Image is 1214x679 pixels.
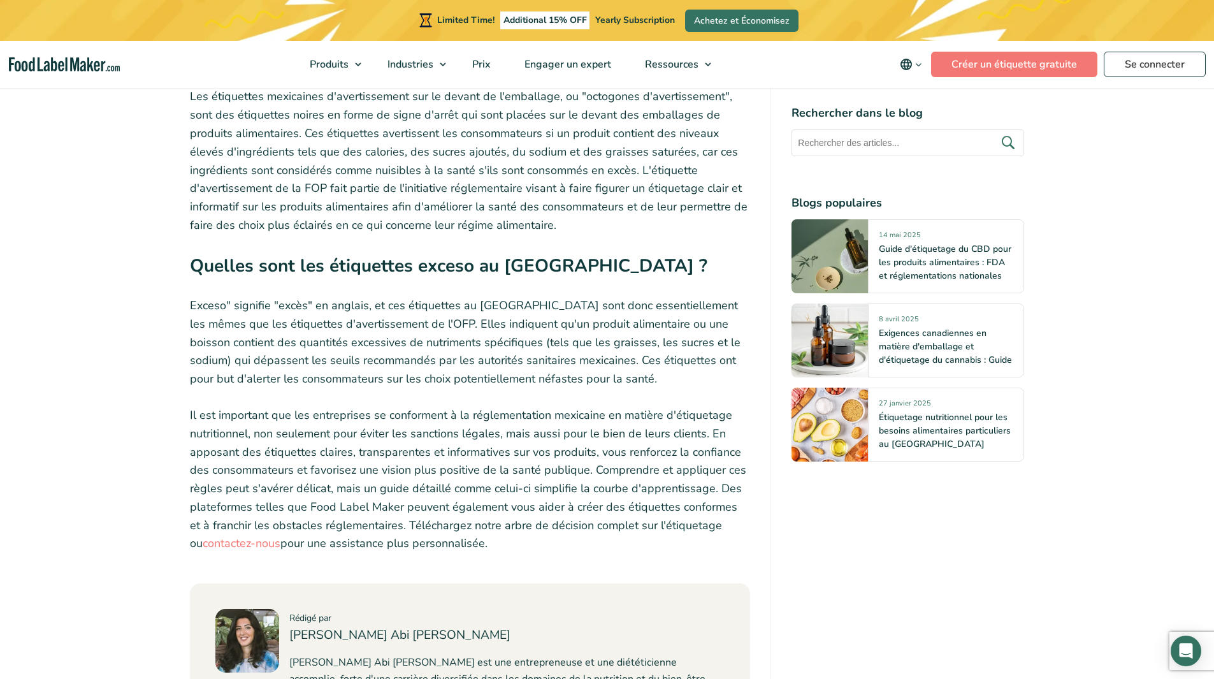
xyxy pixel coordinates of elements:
[215,609,279,673] img: Maria Abi Hanna - Étiquetage alimentaire
[190,296,751,388] p: Exceso" signifie "excès" en anglais, et ces étiquettes au [GEOGRAPHIC_DATA] sont donc essentielle...
[190,406,751,553] p: Il est important que les entreprises se conforment à la réglementation mexicaine en matière d'éti...
[289,612,331,624] span: Rédigé par
[371,41,452,88] a: Industries
[289,626,725,645] h4: [PERSON_NAME] Abi [PERSON_NAME]
[384,57,435,71] span: Industries
[628,41,718,88] a: Ressources
[879,398,931,413] span: 27 janvier 2025
[879,327,1012,366] a: Exigences canadiennes en matière d'emballage et d'étiquetage du cannabis : Guide
[521,57,612,71] span: Engager un expert
[456,41,505,88] a: Prix
[203,536,280,551] a: contactez-nous
[685,10,798,32] a: Achetez et Économisez
[791,129,1024,156] input: Rechercher des articles...
[931,52,1097,77] a: Créer un étiquette gratuite
[791,194,1024,212] h4: Blogs populaires
[879,314,919,329] span: 8 avril 2025
[879,411,1011,450] a: Étiquetage nutritionnel pour les besoins alimentaires particuliers au [GEOGRAPHIC_DATA]
[1104,52,1206,77] a: Se connecter
[641,57,700,71] span: Ressources
[190,254,707,278] strong: Quelles sont les étiquettes exceso au [GEOGRAPHIC_DATA] ?
[879,243,1011,282] a: Guide d'étiquetage du CBD pour les produits alimentaires : FDA et réglementations nationales
[791,105,1024,122] h4: Rechercher dans le blog
[879,230,921,245] span: 14 mai 2025
[595,14,675,26] span: Yearly Subscription
[293,41,368,88] a: Produits
[500,11,590,29] span: Additional 15% OFF
[306,57,350,71] span: Produits
[437,14,495,26] span: Limited Time!
[468,57,492,71] span: Prix
[508,41,625,88] a: Engager un expert
[190,87,751,234] p: Les étiquettes mexicaines d'avertissement sur le devant de l'emballage, ou "octogones d'avertisse...
[1171,636,1201,666] div: Open Intercom Messenger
